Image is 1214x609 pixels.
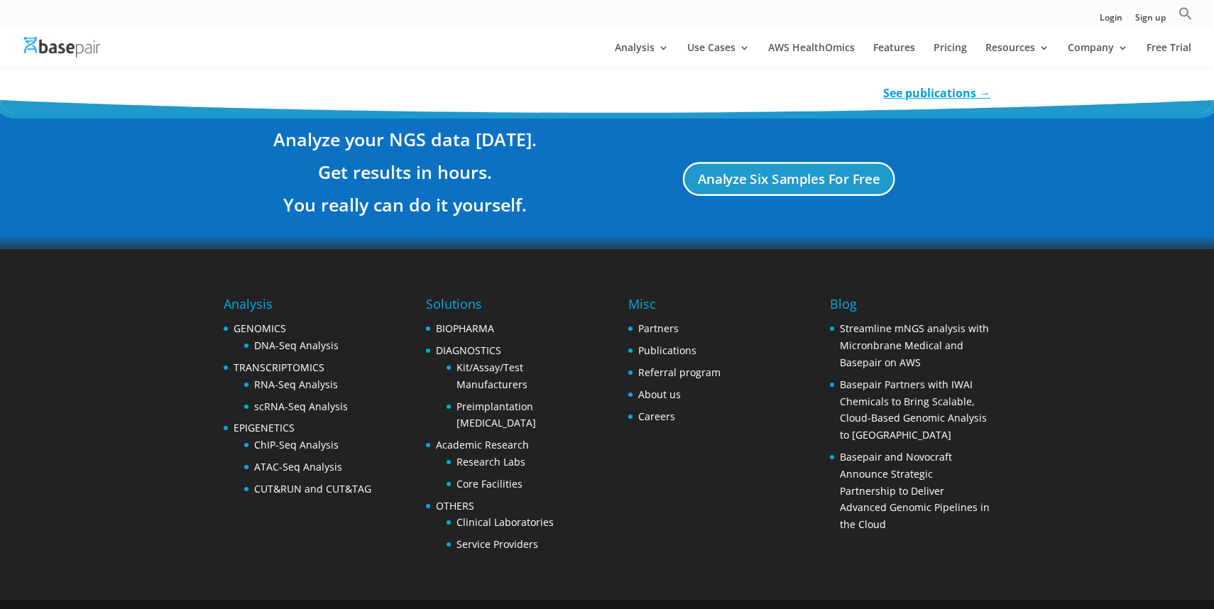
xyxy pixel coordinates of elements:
a: Analysis [615,43,669,67]
a: Login [1100,13,1122,28]
a: DNA-Seq Analysis [254,339,339,352]
h4: Blog [830,295,990,320]
a: RNA-Seq Analysis [254,378,338,391]
a: Preimplantation [MEDICAL_DATA] [456,400,536,430]
h3: You really can do it yourself. [224,192,586,224]
a: See publications → [883,85,990,101]
a: Streamline mNGS analysis with Micronbrane Medical and Basepair on AWS [840,322,989,369]
h3: Analyze your NGS data [DATE]. [224,126,586,159]
a: Pricing [934,43,967,67]
a: EPIGENETICS [234,421,295,434]
a: DIAGNOSTICS [436,344,501,357]
a: Referral program [638,366,721,379]
a: Basepair Partners with IWAI Chemicals to Bring Scalable, Cloud-Based Genomic Analysis to [GEOGRAP... [840,378,987,441]
h4: Analysis [224,295,371,320]
a: Clinical Laboratories [456,515,554,529]
a: BIOPHARMA [436,322,494,335]
a: Kit/Assay/Test Manufacturers [456,361,527,391]
a: Free Trial [1147,43,1191,67]
img: Basepair [24,37,100,57]
a: GENOMICS [234,322,286,335]
a: Features [873,43,915,67]
svg: Search [1179,6,1193,21]
a: Resources [985,43,1049,67]
a: scRNA-Seq Analysis [254,400,348,413]
a: CUT&RUN and CUT&TAG [254,482,371,495]
iframe: Drift Widget Chat Controller [1143,538,1197,592]
a: Analyze Six Samples For Free [683,162,895,196]
a: Partners [638,322,679,335]
a: TRANSCRIPTOMICS [234,361,324,374]
a: Service Providers [456,537,538,551]
h4: Misc [628,295,721,320]
a: Careers [638,410,675,423]
h3: Get results in hours. [224,159,586,192]
a: About us [638,388,681,401]
a: Sign up [1135,13,1166,28]
a: Academic Research [436,438,529,451]
a: ATAC-Seq Analysis [254,460,342,473]
a: Research Labs [456,455,525,468]
a: Core Facilities [456,477,523,490]
h4: Solutions [426,295,586,320]
a: Use Cases [687,43,750,67]
a: ChIP-Seq Analysis [254,438,339,451]
a: Basepair and Novocraft Announce Strategic Partnership to Deliver Advanced Genomic Pipelines in th... [840,450,990,531]
a: Publications [638,344,696,357]
a: Search Icon Link [1179,6,1193,28]
a: Company [1068,43,1128,67]
a: OTHERS [436,499,474,512]
a: AWS HealthOmics [768,43,855,67]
